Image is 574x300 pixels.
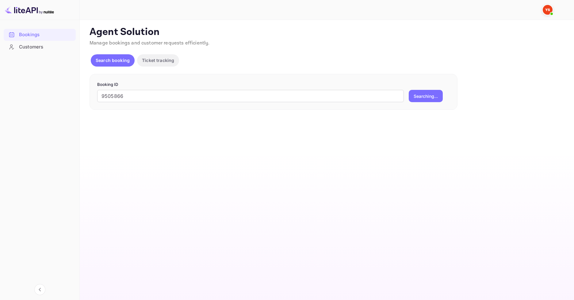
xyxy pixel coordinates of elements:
button: Searching... [409,90,443,102]
input: Enter Booking ID (e.g., 63782194) [97,90,404,102]
p: Agent Solution [90,26,563,38]
a: Bookings [4,29,76,40]
button: Collapse navigation [34,284,45,295]
span: Manage bookings and customer requests efficiently. [90,40,210,46]
div: Bookings [4,29,76,41]
div: Customers [19,44,73,51]
p: Booking ID [97,82,450,88]
p: Search booking [96,57,130,63]
div: Customers [4,41,76,53]
div: Bookings [19,31,73,38]
p: Ticket tracking [142,57,174,63]
a: Customers [4,41,76,52]
img: Yandex Support [543,5,553,15]
img: LiteAPI logo [5,5,54,15]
